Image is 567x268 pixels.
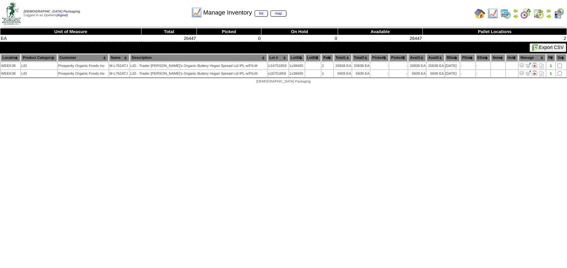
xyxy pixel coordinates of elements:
td: 1 [321,70,333,77]
td: - [370,62,389,69]
img: Manage Hold [532,63,537,68]
img: arrowleft.gif [513,8,518,14]
td: [DATE] [445,70,460,77]
td: 20838 EA [427,62,444,69]
td: LID - Trader [PERSON_NAME]'s Organic Buttery Vegan Spread Lid IPL w/FILM [130,70,267,77]
td: - [460,62,475,69]
th: Pallet Locations [422,28,567,35]
th: Description [130,54,267,62]
td: 2 [321,62,333,69]
th: On Hold [261,28,338,35]
button: Export CSV [530,43,566,52]
td: LID - Trader [PERSON_NAME]'s Organic Buttery Vegan Spread Lid IPL w/FILM [130,62,267,69]
td: - [370,70,389,77]
td: 0 [261,35,338,42]
th: Total [141,28,197,35]
th: RDate [445,54,460,62]
th: Unit of Measure [0,28,141,35]
td: 5609 EA [408,70,426,77]
td: u16751859 [268,70,288,77]
img: arrowright.gif [546,14,551,19]
td: M-L762ATJ [109,70,129,77]
td: 2 [422,35,567,42]
td: 20838 EA [408,62,426,69]
td: - [476,62,490,69]
td: - [476,70,490,77]
th: Avail1 [408,54,426,62]
th: Manage [519,54,546,62]
th: Total1 [334,54,352,62]
th: Name [109,54,129,62]
img: line_graph.gif [191,7,202,18]
td: 1x38400 [289,70,305,77]
img: arrowleft.gif [546,8,551,14]
img: calendarcustomer.gif [553,8,564,19]
td: 0 [197,35,261,42]
a: list [255,10,268,17]
div: 1 [547,72,555,76]
th: Pal# [321,54,333,62]
a: map [270,10,286,17]
td: WEEK39 [1,62,20,69]
img: Move [525,70,531,76]
img: Move [525,63,531,68]
img: line_graph.gif [487,8,498,19]
th: EDate [476,54,490,62]
img: home.gif [474,8,485,19]
th: Available [338,28,422,35]
td: - [389,70,408,77]
th: Hold [506,54,518,62]
img: calendarinout.gif [533,8,544,19]
th: Total2 [352,54,370,62]
img: Adjust [519,63,524,68]
td: 5609 EA [334,70,352,77]
th: Notes [491,54,505,62]
td: 5609 EA [352,70,370,77]
span: [DEMOGRAPHIC_DATA] Packaging [256,80,311,83]
td: Prosperity Organic Foods Inc [58,70,108,77]
th: Product Category [21,54,57,62]
img: calendarblend.gif [520,8,531,19]
img: Manage Hold [532,70,537,76]
td: EA [0,35,141,42]
td: 20838 EA [334,62,352,69]
img: zoroco-logo-small.webp [2,2,21,25]
td: LID [21,70,57,77]
a: (logout) [56,14,68,17]
i: Note [539,64,544,69]
span: Logged in as Dpieters [24,10,80,17]
th: Picked1 [370,54,389,62]
th: LotID1 [289,54,305,62]
td: 26447 [338,35,422,42]
td: LID [21,62,57,69]
th: Grp [556,54,566,62]
td: 1x38400 [289,62,305,69]
i: Note [539,71,544,76]
td: U16751859 [268,62,288,69]
th: Plt [546,54,555,62]
th: Picked [197,28,261,35]
th: Avail2 [427,54,444,62]
span: Manage Inventory [203,9,286,16]
span: [DEMOGRAPHIC_DATA] Packaging [24,10,80,14]
img: Adjust [519,70,524,76]
th: Customer [58,54,108,62]
td: Prosperity Organic Foods Inc [58,62,108,69]
td: M-L762ATJ [109,62,129,69]
img: excel.gif [532,44,539,51]
img: calendarprod.gif [500,8,511,19]
td: [DATE] [445,62,460,69]
th: Lot # [268,54,288,62]
td: 20838 EA [352,62,370,69]
div: 1 [547,64,555,68]
th: PDate [460,54,475,62]
th: Location [1,54,20,62]
td: - [460,70,475,77]
img: arrowright.gif [513,14,518,19]
th: Picked2 [389,54,408,62]
td: 5609 EA [427,70,444,77]
th: LotID2 [305,54,321,62]
td: - [389,62,408,69]
td: WEEK39 [1,70,20,77]
td: 26447 [141,35,197,42]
